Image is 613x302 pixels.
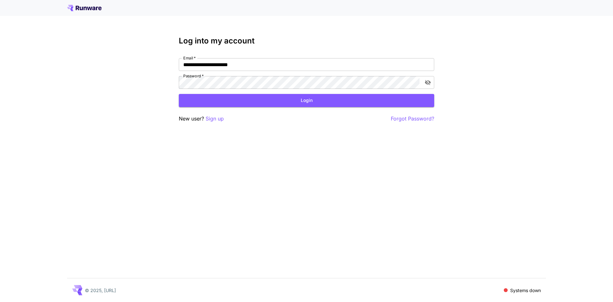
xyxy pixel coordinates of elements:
label: Password [183,73,204,79]
label: Email [183,55,196,61]
p: © 2025, [URL] [85,287,116,294]
button: Login [179,94,434,107]
p: Systems down [510,287,541,294]
h3: Log into my account [179,36,434,45]
button: Sign up [206,115,224,123]
button: Forgot Password? [391,115,434,123]
p: New user? [179,115,224,123]
button: toggle password visibility [422,77,434,88]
